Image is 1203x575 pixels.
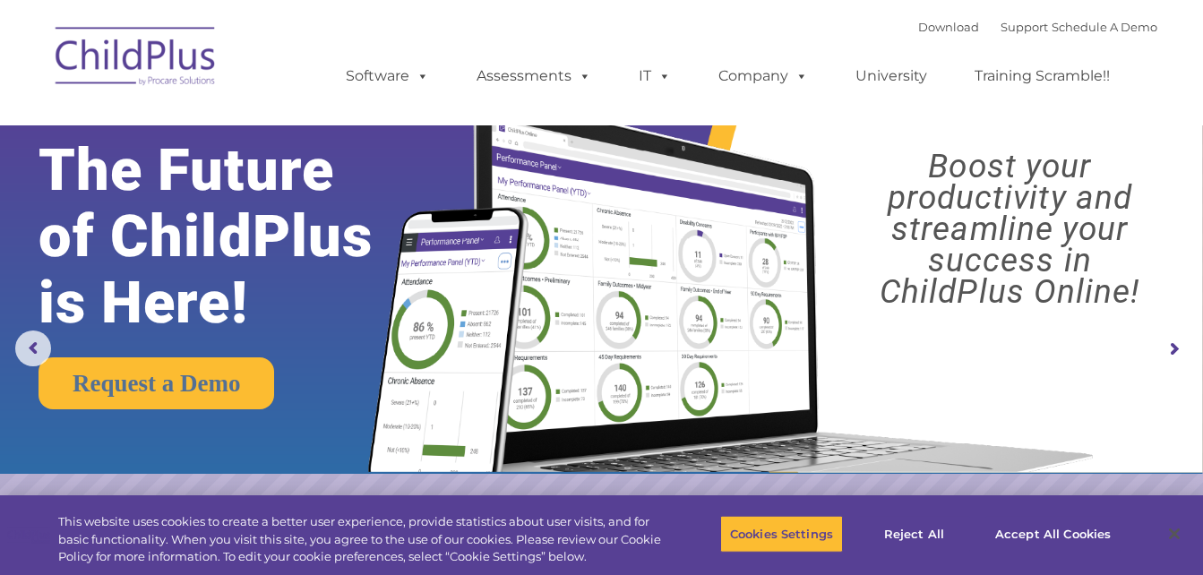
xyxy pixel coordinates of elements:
a: IT [621,58,689,94]
div: This website uses cookies to create a better user experience, provide statistics about user visit... [58,513,662,566]
rs-layer: The Future of ChildPlus is Here! [39,137,423,336]
button: Accept All Cookies [985,515,1121,553]
a: Assessments [459,58,609,94]
span: Last name [249,118,304,132]
button: Reject All [858,515,970,553]
button: Close [1155,514,1194,554]
img: ChildPlus by Procare Solutions [47,14,226,104]
span: Phone number [249,192,325,205]
a: Download [918,20,979,34]
a: Request a Demo [39,357,274,409]
a: Training Scramble!! [957,58,1128,94]
a: Schedule A Demo [1052,20,1157,34]
button: Cookies Settings [720,515,843,553]
font: | [918,20,1157,34]
a: Support [1001,20,1048,34]
a: Company [700,58,826,94]
a: University [838,58,945,94]
a: Software [328,58,447,94]
rs-layer: Boost your productivity and streamline your success in ChildPlus Online! [831,150,1189,307]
